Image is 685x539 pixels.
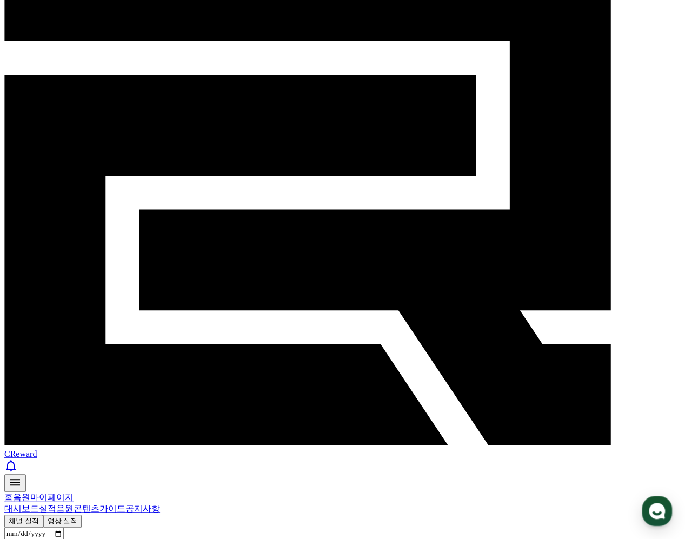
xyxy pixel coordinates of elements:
a: 홈 [3,343,71,370]
a: 홈 [4,493,13,502]
a: 실적 [39,504,56,513]
a: 음원 [13,493,30,502]
button: 채널 실적 [4,515,43,528]
span: CReward [4,449,37,458]
button: 영상 실적 [43,515,82,528]
a: 영상 실적 [43,516,82,525]
a: 음원 [56,504,74,513]
a: 콘텐츠 [74,504,99,513]
span: 홈 [34,359,41,368]
span: 설정 [167,359,180,368]
a: 대시보드 [4,504,39,513]
a: 공지사항 [125,504,160,513]
a: 가이드 [99,504,125,513]
a: 대화 [71,343,139,370]
a: 마이페이지 [30,493,74,502]
a: 설정 [139,343,208,370]
a: 채널 실적 [4,516,43,525]
span: 대화 [99,360,112,368]
a: CReward [4,440,681,458]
